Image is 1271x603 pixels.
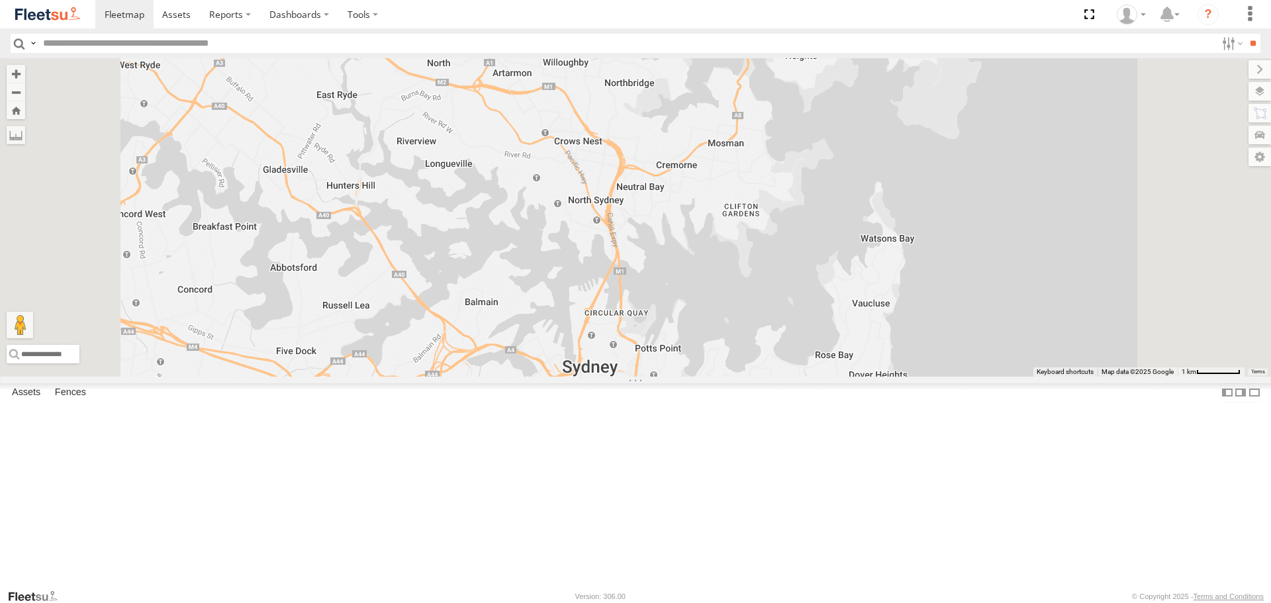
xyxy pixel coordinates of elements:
[1178,367,1245,377] button: Map scale: 1 km per 63 pixels
[1248,148,1271,166] label: Map Settings
[1182,368,1196,375] span: 1 km
[28,34,38,53] label: Search Query
[1194,592,1264,600] a: Terms and Conditions
[1132,592,1264,600] div: © Copyright 2025 -
[1221,383,1234,402] label: Dock Summary Table to the Left
[7,312,33,338] button: Drag Pegman onto the map to open Street View
[7,590,68,603] a: Visit our Website
[7,83,25,101] button: Zoom out
[7,101,25,119] button: Zoom Home
[5,384,47,402] label: Assets
[13,5,82,23] img: fleetsu-logo-horizontal.svg
[1251,369,1265,374] a: Terms (opens in new tab)
[1102,368,1174,375] span: Map data ©2025 Google
[7,65,25,83] button: Zoom in
[1198,4,1219,25] i: ?
[1234,383,1247,402] label: Dock Summary Table to the Right
[1037,367,1094,377] button: Keyboard shortcuts
[1248,383,1261,402] label: Hide Summary Table
[1217,34,1245,53] label: Search Filter Options
[575,592,626,600] div: Version: 306.00
[7,126,25,144] label: Measure
[1112,5,1151,24] div: Matt Mayall
[48,384,93,402] label: Fences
